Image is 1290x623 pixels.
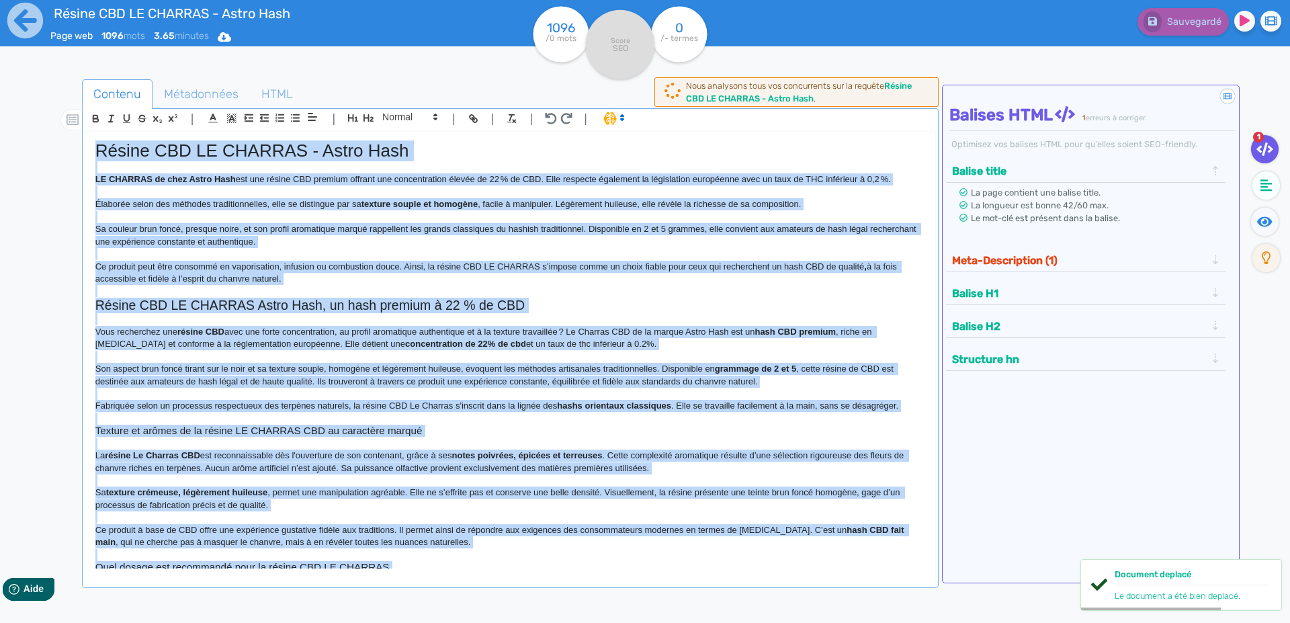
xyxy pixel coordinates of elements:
strong: notes poivrées, épicées et terreuses [452,450,603,460]
div: Nous analysons tous vos concurrents sur la requête . [686,79,931,105]
strong: LE CHARRAS de chez Astro Hash [95,174,236,184]
span: Sauvegardé [1167,16,1221,28]
span: Aide [69,11,89,22]
button: Balise H2 [948,315,1210,337]
span: Métadonnées [153,76,249,112]
p: Vous recherchez une avec une forte concentration, au profil aromatique authentique et à la textur... [95,326,925,351]
p: Son aspect brun foncé tirant sur le noir et sa texture souple, homogène et légèrement huileuse, é... [95,363,925,388]
div: Document deplacé [1115,568,1268,585]
strong: concentration de 22% de cbd [405,339,526,349]
tspan: 0 [675,20,683,36]
h3: Quel dosage est recommandé pour la résine CBD LE CHARRAS [95,561,925,573]
span: | [452,110,456,128]
strong: texture crémeuse, légèrement huileuse [106,487,268,497]
span: | [584,110,587,128]
span: Page web [50,30,93,42]
p: est une résine CBD premium offrant une concentration élevée de 22 % de CBD. Elle respecte égaleme... [95,173,925,185]
strong: résine CBD [177,327,224,337]
span: erreurs à corriger [1086,114,1146,122]
span: 1 [1253,132,1264,142]
span: Aligment [303,109,322,125]
p: Élaborée selon des méthodes traditionnelles, elle se distingue par sa , facile à manipuler. Légèr... [95,198,925,210]
h2: Résine CBD LE CHARRAS Astro Hash, un hash premium à 22 % de CBD [95,298,925,313]
button: Structure hn [948,348,1210,370]
p: Sa , permet une manipulation agréable. Elle ne s’effrite pas et conserve une belle densité. Visue... [95,487,925,511]
span: | [491,110,494,128]
button: Sauvegardé [1137,8,1229,36]
button: Balise title [948,160,1210,182]
b: 1096 [101,30,124,42]
tspan: /0 mots [546,34,576,43]
h1: Résine CBD LE CHARRAS - Astro Hash [95,140,925,161]
a: HTML [250,79,304,110]
h4: Balises HTML [949,106,1236,125]
span: 1 [1082,114,1086,122]
button: Balise H1 [948,282,1210,304]
strong: grammage de 2 et 5 [715,364,796,374]
p: La est reconnaissable dès l'ouverture de son contenant, grâce à ses . Cette complexité aromatique... [95,450,925,474]
button: Meta-Description (1) [948,249,1210,272]
strong: texture souple et homogène [361,199,478,209]
div: Balise H1 [948,282,1224,304]
span: | [529,110,533,128]
strong: hashs orientaux classiques [557,401,671,411]
tspan: Score [611,36,630,45]
p: Ce produit peut être consommé en vaporisation, infusion ou combustion douce. Ainsi, la résine CBD... [95,261,925,286]
span: | [332,110,335,128]
tspan: SEO [613,43,628,53]
p: Sa couleur brun foncé, presque noire, et son profil aromatique marqué rappellent les grands class... [95,223,925,248]
div: Meta-Description (1) [948,249,1224,272]
strong: hash CBD premium [755,327,836,337]
span: La page contient une balise title. [971,188,1101,198]
div: Balise H2 [948,315,1224,337]
b: 3.65 [154,30,175,42]
span: Contenu [83,76,152,112]
div: Structure hn [948,348,1224,370]
a: Métadonnées [153,79,250,110]
div: Le document a été bien deplacé. [1115,589,1268,602]
strong: , [864,261,867,272]
p: Ce produit à base de CBD offre une expérience gustative fidèle aux traditions. Il permet ainsi de... [95,524,925,549]
strong: résine Le Charras CBD [105,450,200,460]
tspan: /- termes [660,34,698,43]
span: I.Assistant [597,110,629,126]
input: title [50,3,437,24]
p: Fabriquée selon un processus respectueux des terpènes naturels, la résine CBD Le Charras s'inscri... [95,400,925,412]
span: | [191,110,194,128]
span: mots [101,30,145,42]
tspan: 1096 [547,20,575,36]
span: HTML [251,76,304,112]
span: La longueur est bonne 42/60 max. [971,200,1109,210]
div: Balise title [948,160,1224,182]
h3: Texture et arômes de la résine LE CHARRAS CBD au caractère marqué [95,425,925,437]
span: minutes [154,30,209,42]
a: Contenu [82,79,153,110]
span: Le mot-clé est présent dans la balise. [971,213,1120,223]
div: Optimisez vos balises HTML pour qu’elles soient SEO-friendly. [949,138,1236,151]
